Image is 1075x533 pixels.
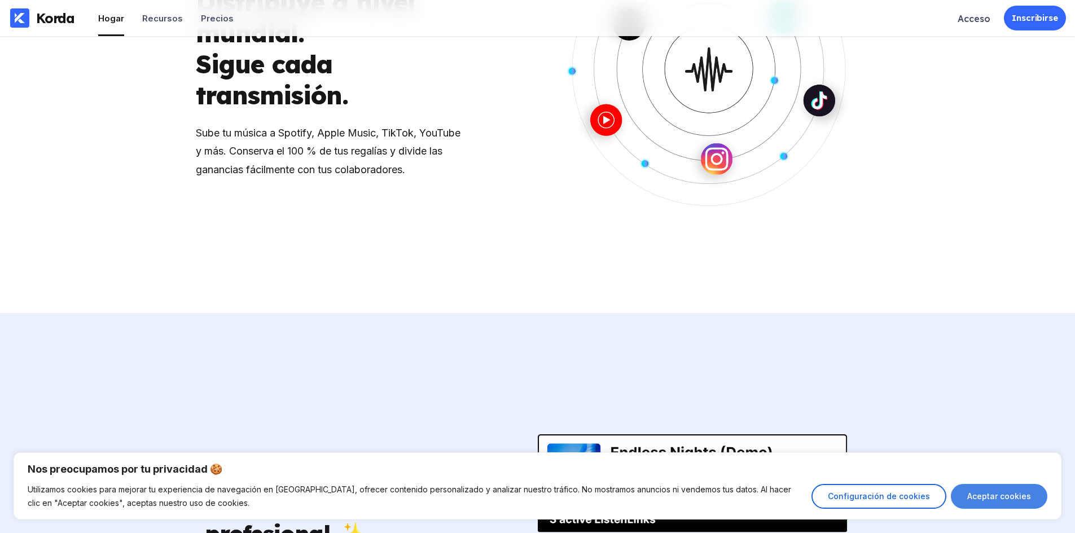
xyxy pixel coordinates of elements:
[201,13,234,24] font: Precios
[98,13,124,24] font: Hogar
[1004,6,1066,30] a: Inscribirse
[811,484,946,509] button: Configuración de cookies
[196,127,460,175] font: Sube tu música a Spotify, Apple Music, TikTok, YouTube y más. Conserva el 100 % de tus regalías y...
[828,491,930,501] font: Configuración de cookies
[951,484,1047,509] button: Aceptar cookies
[1012,12,1058,23] font: Inscribirse
[28,484,791,508] font: Utilizamos cookies para mejorar tu experiencia de navegación en [GEOGRAPHIC_DATA], ofrecer conten...
[967,491,1031,501] font: Aceptar cookies
[36,10,74,27] font: Korda
[28,463,222,475] font: Nos preocupamos por tu privacidad 🍪
[958,13,990,24] font: Acceso
[142,13,183,24] font: Recursos
[196,49,348,111] font: Sigue cada transmisión.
